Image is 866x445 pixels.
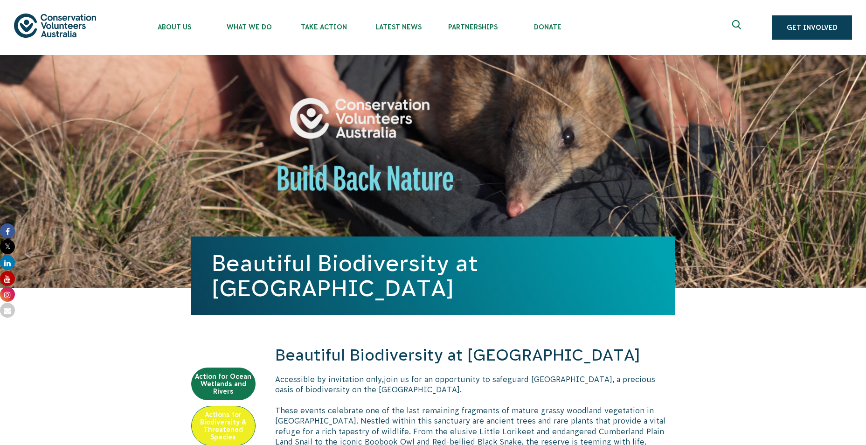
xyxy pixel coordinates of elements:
span: What We Do [212,23,286,31]
span: About Us [137,23,212,31]
h2: Beautiful Biodiversity at [GEOGRAPHIC_DATA] [275,344,675,367]
h1: Beautiful Biodiversity at [GEOGRAPHIC_DATA] [212,250,655,301]
span: join us for an opportunity to safeguard [GEOGRAPHIC_DATA], a precious oasis of biodiversity on th... [275,375,655,394]
span: Latest News [361,23,436,31]
a: Get Involved [772,15,852,40]
button: Expand search box Close search box [727,16,749,39]
span: Partnerships [436,23,510,31]
img: logo.svg [14,14,96,37]
span: Take Action [286,23,361,31]
a: Action for Ocean Wetlands and Rivers [191,368,256,400]
span: Donate [510,23,585,31]
span: Accessible by invitation only, [275,375,384,383]
span: Expand search box [732,20,744,35]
